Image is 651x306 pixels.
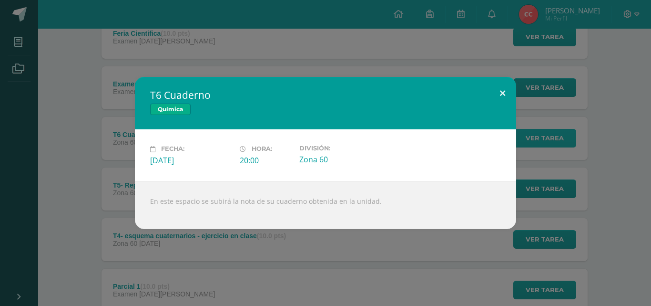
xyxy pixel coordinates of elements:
[299,154,381,165] div: Zona 60
[135,181,516,229] div: En este espacio se subirá la nota de su cuaderno obtenida en la unidad.
[489,77,516,109] button: Close (Esc)
[299,145,381,152] label: División:
[240,155,292,166] div: 20:00
[150,88,501,102] h2: T6 Cuaderno
[252,146,272,153] span: Hora:
[150,155,232,166] div: [DATE]
[161,146,184,153] span: Fecha:
[150,104,191,115] span: Química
